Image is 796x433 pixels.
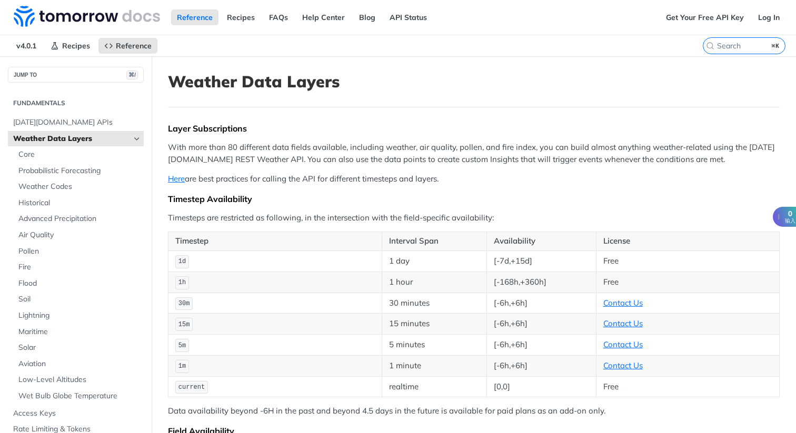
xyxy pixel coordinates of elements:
span: Fire [18,262,141,273]
a: Pollen [13,244,144,259]
p: With more than 80 different data fields available, including weather, air quality, pollen, and fi... [168,142,780,165]
a: [DATE][DOMAIN_NAME] APIs [8,115,144,130]
a: Historical [13,195,144,211]
span: Probabilistic Forecasting [18,166,141,176]
button: I0输入 [773,207,796,227]
div: Timestep Availability [168,194,780,204]
th: Timestep [168,232,382,251]
td: 1 minute [382,355,486,376]
svg: Search [706,42,714,50]
span: 1m [178,362,186,370]
span: ⌘/ [126,71,138,79]
td: realtime [382,376,486,397]
a: Reference [171,9,218,25]
kbd: ⌘K [769,41,782,51]
td: [-168h,+360h] [486,271,596,293]
a: Advanced Precipitation [13,211,144,227]
a: Core [13,147,144,163]
span: [DATE][DOMAIN_NAME] APIs [13,117,141,128]
td: Free [596,250,779,271]
p: Timesteps are restricted as following, in the intersection with the field-specific availability: [168,212,780,224]
span: Air Quality [18,230,141,240]
span: Low-Level Altitudes [18,375,141,385]
span: Historical [18,198,141,208]
a: Contact Us [603,318,643,328]
a: Air Quality [13,227,144,243]
span: v4.0.1 [11,38,42,54]
span: Wet Bulb Globe Temperature [18,391,141,401]
span: Reference [116,41,152,51]
th: Interval Span [382,232,486,251]
a: Contact Us [603,360,643,370]
a: Blog [353,9,381,25]
span: Flood [18,278,141,289]
td: [-6h,+6h] [486,314,596,335]
td: [-7d,+15d] [486,250,596,271]
h2: Fundamentals [8,98,144,108]
td: 1 day [382,250,486,271]
span: 1h [178,279,186,286]
a: Get Your Free API Key [660,9,750,25]
a: Log In [752,9,785,25]
a: Here [168,174,185,184]
a: Access Keys [8,406,144,421]
span: Weather Codes [18,182,141,192]
span: 5m [178,342,186,349]
span: current [178,384,205,391]
td: [-6h,+6h] [486,355,596,376]
button: JUMP TO⌘/ [8,67,144,83]
a: Probabilistic Forecasting [13,163,144,179]
td: 30 minutes [382,293,486,314]
td: 1 hour [382,271,486,293]
span: Soil [18,294,141,305]
span: Weather Data Layers [13,134,130,144]
th: License [596,232,779,251]
a: Maritime [13,324,144,340]
span: Maritime [18,327,141,337]
a: Soil [13,291,144,307]
td: Free [596,271,779,293]
a: FAQs [263,9,294,25]
a: Lightning [13,308,144,324]
a: Low-Level Altitudes [13,372,144,388]
span: I [775,213,778,220]
span: Pollen [18,246,141,257]
a: Solar [13,340,144,356]
td: [-6h,+6h] [486,293,596,314]
p: are best practices for calling the API for different timesteps and layers. [168,173,780,185]
a: Wet Bulb Globe Temperature [13,388,144,404]
a: Weather Data LayersHide subpages for Weather Data Layers [8,131,144,147]
span: Solar [18,343,141,353]
p: Data availability beyond -6H in the past and beyond 4.5 days in the future is available for paid ... [168,405,780,417]
span: Access Keys [13,408,141,419]
a: Help Center [296,9,351,25]
span: Recipes [62,41,90,51]
span: Aviation [18,359,141,369]
span: Lightning [18,310,141,321]
a: Aviation [13,356,144,372]
div: Layer Subscriptions [168,123,780,134]
a: Flood [13,276,144,291]
a: Recipes [221,9,261,25]
span: 1d [178,258,186,265]
td: 15 minutes [382,314,486,335]
button: Hide subpages for Weather Data Layers [133,135,141,143]
img: Tomorrow.io Weather API Docs [14,6,160,27]
a: Fire [13,259,144,275]
h1: Weather Data Layers [168,72,780,91]
td: Free [596,376,779,397]
span: Core [18,149,141,160]
a: Contact Us [603,339,643,349]
th: Availability [486,232,596,251]
td: [-6h,+6h] [486,335,596,356]
td: 5 minutes [382,335,486,356]
span: Advanced Precipitation [18,214,141,224]
a: Recipes [45,38,96,54]
td: [0,0] [486,376,596,397]
a: API Status [384,9,433,25]
a: Reference [98,38,157,54]
span: 30m [178,300,190,307]
span: 15m [178,321,190,328]
a: Contact Us [603,298,643,308]
a: Weather Codes [13,179,144,195]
